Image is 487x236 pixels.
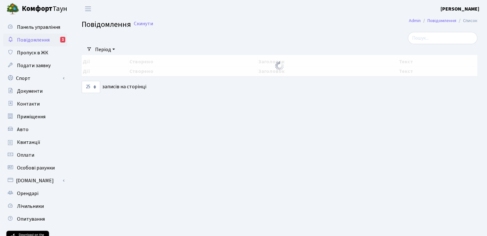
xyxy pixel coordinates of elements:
[3,174,67,187] a: [DOMAIN_NAME]
[3,213,67,225] a: Опитування
[17,36,50,43] span: Повідомлення
[441,5,479,12] b: [PERSON_NAME]
[3,161,67,174] a: Особові рахунки
[22,4,53,14] b: Комфорт
[3,136,67,149] a: Квитанції
[17,139,40,146] span: Квитанції
[3,46,67,59] a: Пропуск в ЖК
[17,126,28,133] span: Авто
[17,49,48,56] span: Пропуск в ЖК
[17,100,40,107] span: Контакти
[22,4,67,14] span: Таун
[3,98,67,110] a: Контакти
[80,4,96,14] button: Переключити навігацію
[17,152,34,159] span: Оплати
[93,44,118,55] a: Період
[3,72,67,85] a: Спорт
[274,61,285,71] img: Обробка...
[134,21,153,27] a: Скинути
[17,164,55,171] span: Особові рахунки
[82,81,146,93] label: записів на сторінці
[3,85,67,98] a: Документи
[3,59,67,72] a: Подати заявку
[3,200,67,213] a: Лічильники
[6,3,19,15] img: logo.png
[456,17,477,24] li: Список
[3,34,67,46] a: Повідомлення1
[17,88,43,95] span: Документи
[17,203,44,210] span: Лічильники
[3,187,67,200] a: Орендарі
[82,19,131,30] span: Повідомлення
[82,81,100,93] select: записів на сторінці
[3,123,67,136] a: Авто
[17,216,45,223] span: Опитування
[60,37,65,43] div: 1
[17,24,60,31] span: Панель управління
[17,190,38,197] span: Орендарі
[3,21,67,34] a: Панель управління
[408,32,477,44] input: Пошук...
[441,5,479,13] a: [PERSON_NAME]
[399,14,487,28] nav: breadcrumb
[427,17,456,24] a: Повідомлення
[3,149,67,161] a: Оплати
[17,113,45,120] span: Приміщення
[409,17,421,24] a: Admin
[17,62,51,69] span: Подати заявку
[3,110,67,123] a: Приміщення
